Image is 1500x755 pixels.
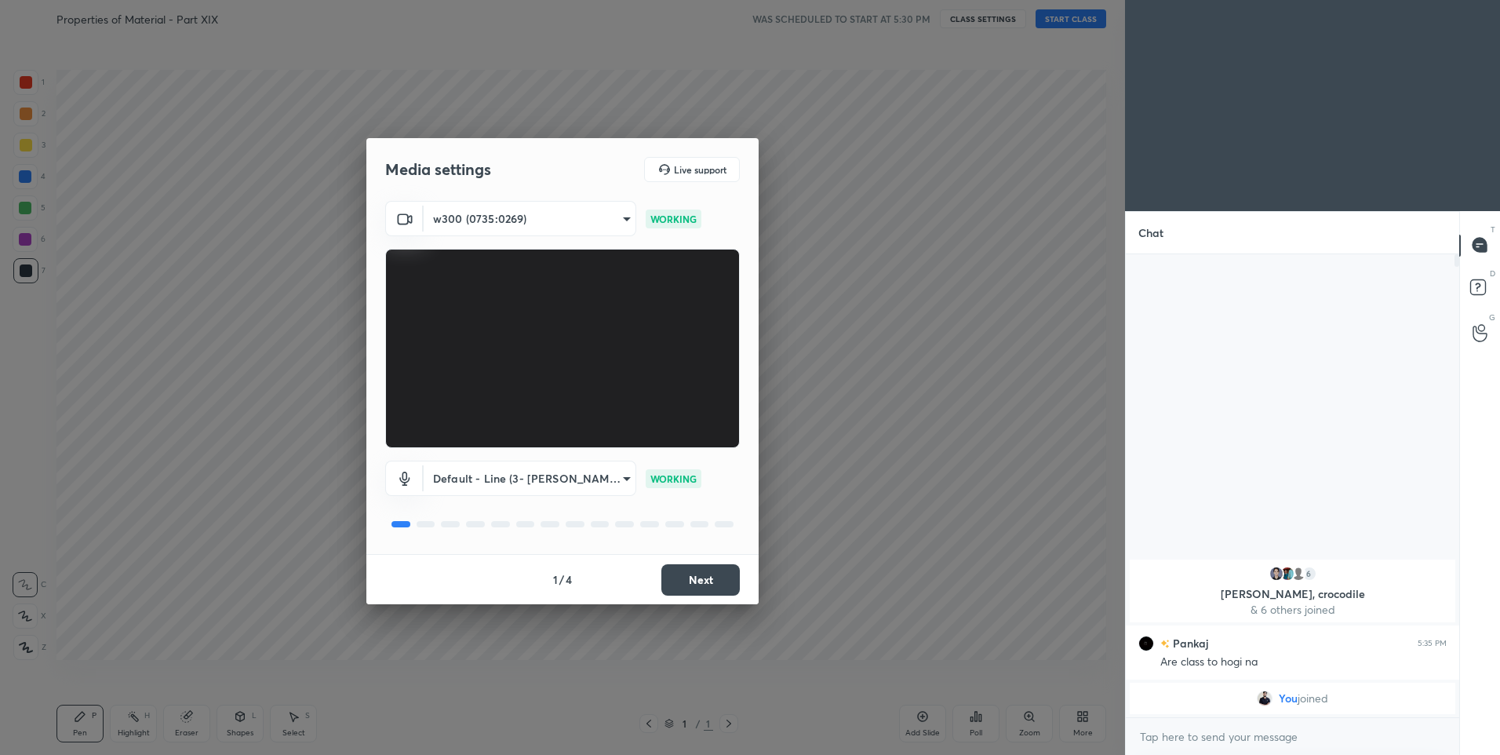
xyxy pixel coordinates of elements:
div: w300 (0735:0269) [424,461,636,496]
p: [PERSON_NAME], crocodile [1139,588,1446,600]
div: grid [1126,556,1459,717]
h6: Pankaj [1170,635,1208,651]
div: 5:35 PM [1418,638,1447,647]
img: 3a38f146e3464b03b24dd93f76ec5ac5.jpg [1257,691,1272,706]
img: no-rating-badge.077c3623.svg [1160,640,1170,648]
p: Chat [1126,212,1176,253]
h2: Media settings [385,159,491,180]
p: G [1489,312,1495,323]
p: D [1490,268,1495,279]
p: T [1491,224,1495,235]
span: joined [1298,692,1328,705]
h4: 4 [566,571,572,588]
img: 3 [1280,566,1295,582]
h5: Live support [674,165,726,174]
span: You [1279,692,1298,705]
img: 23ed6be6ecc540efb81ffd16f1915107.jpg [1269,566,1284,582]
h4: / [559,571,564,588]
div: w300 (0735:0269) [424,201,636,236]
p: WORKING [650,472,697,486]
div: Are class to hogi na [1160,655,1447,670]
button: Next [661,564,740,596]
div: 6 [1302,566,1317,582]
h4: 1 [553,571,558,588]
img: default.png [1291,566,1306,582]
p: WORKING [650,212,697,226]
img: 028813a5328843dba5b1b8c46882d55e.jpg [1138,635,1154,651]
p: & 6 others joined [1139,604,1446,616]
